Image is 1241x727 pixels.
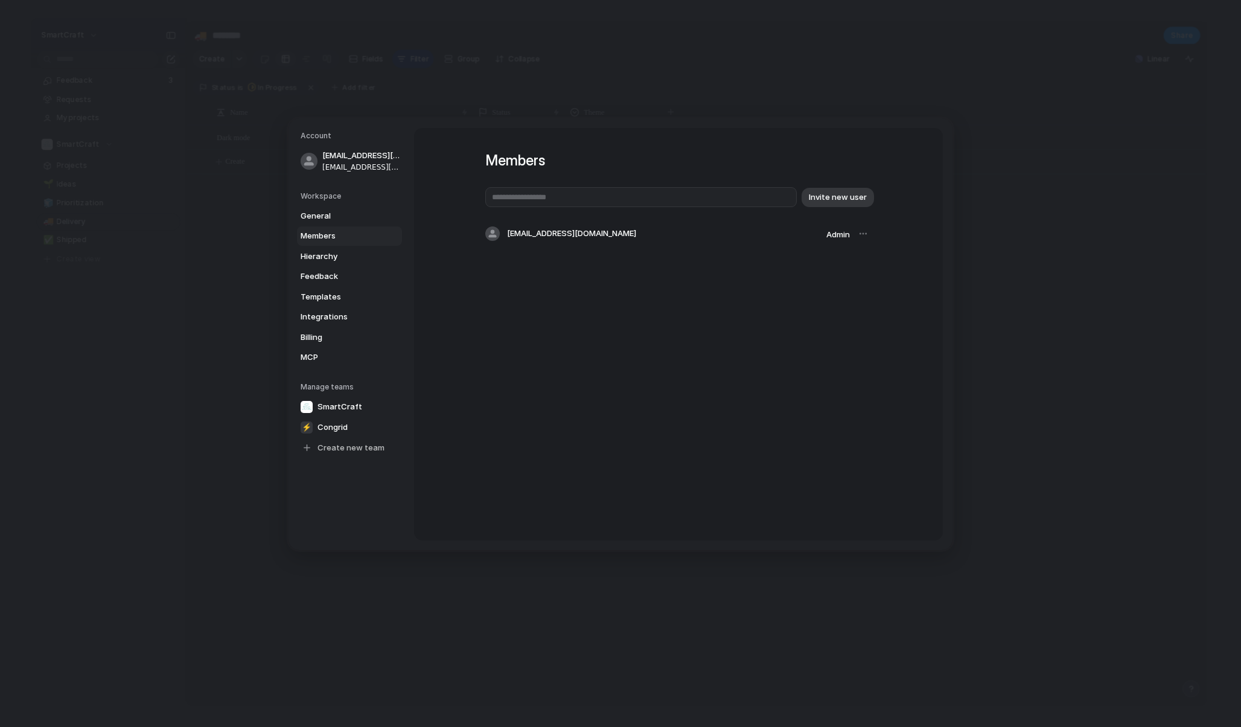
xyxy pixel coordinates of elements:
[317,421,348,434] span: Congrid
[297,328,402,347] a: Billing
[297,418,402,437] a: ⚡Congrid
[322,150,400,162] span: [EMAIL_ADDRESS][DOMAIN_NAME]
[297,348,402,367] a: MCP
[809,191,867,203] span: Invite new user
[301,382,402,392] h5: Manage teams
[322,162,400,173] span: [EMAIL_ADDRESS][DOMAIN_NAME]
[317,442,384,454] span: Create new team
[297,438,402,458] a: Create new team
[297,207,402,226] a: General
[297,397,402,417] a: SmartCraft
[301,351,378,363] span: MCP
[301,311,378,323] span: Integrations
[485,150,872,171] h1: Members
[297,307,402,327] a: Integrations
[802,188,874,207] button: Invite new user
[301,331,378,344] span: Billing
[297,267,402,286] a: Feedback
[826,229,850,239] span: Admin
[301,271,378,283] span: Feedback
[297,247,402,266] a: Hierarchy
[297,287,402,307] a: Templates
[301,191,402,202] h5: Workspace
[301,210,378,222] span: General
[507,228,636,240] span: [EMAIL_ADDRESS][DOMAIN_NAME]
[301,130,402,141] h5: Account
[301,421,313,434] div: ⚡
[297,226,402,246] a: Members
[317,401,362,413] span: SmartCraft
[301,291,378,303] span: Templates
[297,146,402,176] a: [EMAIL_ADDRESS][DOMAIN_NAME][EMAIL_ADDRESS][DOMAIN_NAME]
[301,230,378,242] span: Members
[301,251,378,263] span: Hierarchy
